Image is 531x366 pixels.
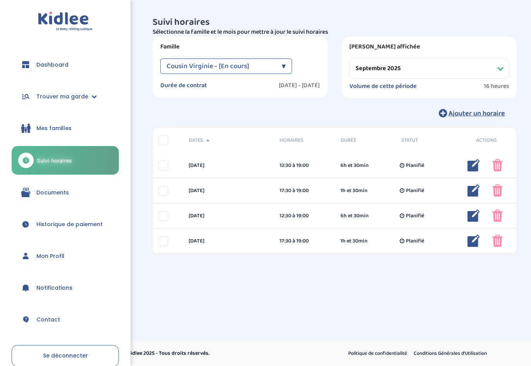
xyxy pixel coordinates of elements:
div: 12:30 à 19:00 [280,162,329,170]
div: Actions [456,136,517,144]
span: Planifié [406,187,424,195]
span: Trouver ma garde [36,93,88,101]
div: Durée [335,136,395,144]
span: Suivi horaires [37,156,72,165]
span: Mon Profil [36,252,64,260]
a: Politique de confidentialité [345,349,410,359]
button: Ajouter un horaire [427,105,517,122]
span: Horaires [280,136,329,144]
img: modifier_bleu.png [467,184,480,197]
label: Durée de contrat [160,82,207,89]
span: 1h et 30min [340,187,368,195]
p: Sélectionne la famille et le mois pour mettre à jour le suivi horaires [153,27,517,37]
div: 17:30 à 19:00 [280,237,329,245]
img: poubelle_rose.png [492,235,503,247]
a: Historique de paiement [12,210,119,238]
img: poubelle_rose.png [492,159,503,172]
img: logo.svg [38,12,93,31]
a: Conditions Générales d’Utilisation [411,349,490,359]
span: Cousin Virginie - [En cours] [167,58,249,74]
a: Mon Profil [12,242,119,270]
div: [DATE] [183,187,274,195]
a: Dashboard [12,51,119,79]
a: Contact [12,306,119,333]
a: Trouver ma garde [12,82,119,110]
label: Famille [160,43,320,51]
div: [DATE] [183,212,274,220]
span: 16 heures [484,82,509,90]
img: modifier_bleu.png [467,210,480,222]
div: [DATE] [183,237,274,245]
span: Contact [36,316,60,324]
label: [PERSON_NAME] affichée [349,43,509,51]
img: poubelle_rose.png [492,210,503,222]
a: Documents [12,179,119,206]
span: Documents [36,189,69,197]
div: ▼ [282,58,286,74]
span: Notifications [36,284,72,292]
div: Statut [395,136,456,144]
a: Notifications [12,274,119,302]
span: Historique de paiement [36,220,103,229]
div: [DATE] [183,162,274,170]
img: poubelle_rose.png [492,184,503,197]
div: 17:30 à 19:00 [280,187,329,195]
p: © Kidlee 2025 - Tous droits réservés. [122,349,299,357]
span: 1h et 30min [340,237,368,245]
a: Suivi horaires [12,146,119,175]
img: modifier_bleu.png [467,235,480,247]
img: modifier_bleu.png [467,159,480,172]
div: Dates [183,136,274,144]
span: Planifié [406,162,424,170]
label: [DATE] - [DATE] [279,82,320,89]
span: Planifié [406,237,424,245]
span: 6h et 30min [340,162,369,170]
a: Mes familles [12,114,119,142]
span: Planifié [406,212,424,220]
div: 12:30 à 19:00 [280,212,329,220]
span: Mes familles [36,124,72,132]
h3: Suivi horaires [153,17,517,27]
span: 6h et 30min [340,212,369,220]
span: Ajouter un horaire [449,108,505,119]
span: Dashboard [36,61,69,69]
label: Volume de cette période [349,82,417,90]
span: Se déconnecter [43,352,88,359]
